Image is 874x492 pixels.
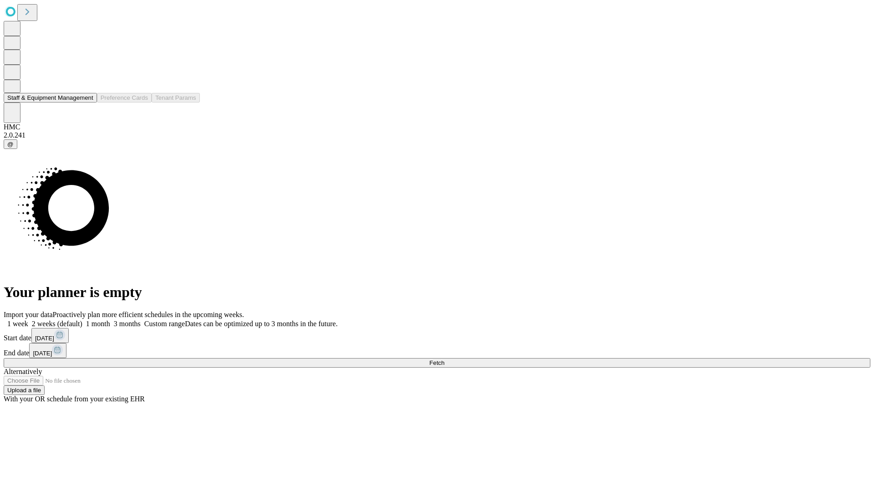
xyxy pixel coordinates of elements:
span: 1 month [86,320,110,328]
span: Import your data [4,311,53,318]
span: Dates can be optimized up to 3 months in the future. [185,320,337,328]
button: Staff & Equipment Management [4,93,97,102]
span: With your OR schedule from your existing EHR [4,395,145,403]
div: Start date [4,328,870,343]
span: Custom range [144,320,185,328]
button: [DATE] [29,343,66,358]
button: @ [4,139,17,149]
span: Fetch [429,359,444,366]
button: Preference Cards [97,93,152,102]
span: Proactively plan more efficient schedules in the upcoming weeks. [53,311,244,318]
div: End date [4,343,870,358]
span: [DATE] [35,335,54,342]
span: 1 week [7,320,28,328]
span: 3 months [114,320,141,328]
span: Alternatively [4,368,42,375]
button: Upload a file [4,385,45,395]
span: 2 weeks (default) [32,320,82,328]
button: Tenant Params [152,93,200,102]
div: 2.0.241 [4,131,870,139]
span: [DATE] [33,350,52,357]
div: HMC [4,123,870,131]
button: [DATE] [31,328,69,343]
h1: Your planner is empty [4,284,870,301]
span: @ [7,141,14,148]
button: Fetch [4,358,870,368]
